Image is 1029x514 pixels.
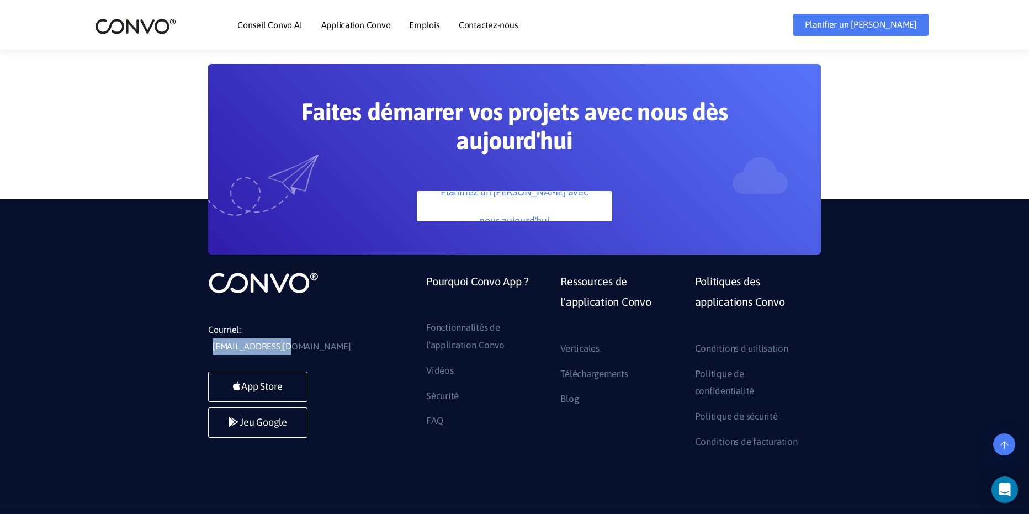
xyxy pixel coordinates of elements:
a: Planifier un [PERSON_NAME] [793,14,929,36]
a: [EMAIL_ADDRESS][DOMAIN_NAME] [213,338,351,355]
a: Politiques des applications Convo [695,271,813,340]
a: Politique de confidentialité [695,365,804,400]
div: Open Intercom Messenger [991,476,1018,503]
a: Conditions de facturation [695,433,798,451]
img: logo_not_found [208,271,319,294]
a: Conditions d'utilisation [695,340,788,358]
a: Emplois [409,20,439,29]
h2: Faites démarrer vos projets avec nous dès aujourd'hui [261,97,768,164]
a: Jeu Google [208,407,307,438]
a: Verticales [560,340,600,358]
a: Pourquoi Convo App ? [426,271,529,319]
a: Téléchargements [560,365,628,383]
a: Sécurité [426,388,459,405]
div: Footer [418,271,821,451]
a: Planifiez un [PERSON_NAME] avec nous aujourd'hui [417,191,612,221]
a: Vidéos [426,362,454,380]
a: Application Convo [321,20,391,29]
a: App Store [208,372,307,402]
a: Contactez-nous [459,20,518,29]
li: Courriel: [208,322,374,355]
a: Ressources de l'application Convo [560,271,678,340]
a: FAQ [426,412,443,430]
a: Politique de sécurité [695,408,778,426]
img: logo_2.png [95,18,176,35]
a: Blog [560,390,579,408]
a: Fonctionnalités de l'application Convo [426,319,535,354]
a: Conseil Convo AI [237,20,302,29]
